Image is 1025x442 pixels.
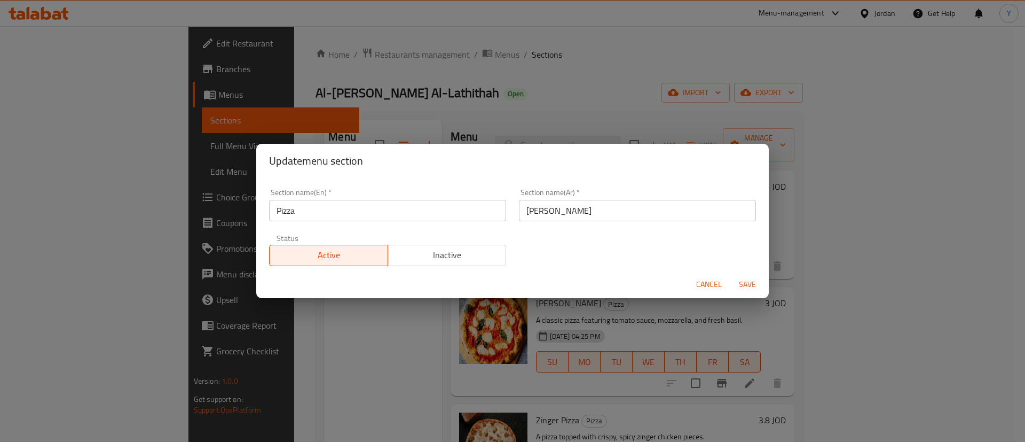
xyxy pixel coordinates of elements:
[519,200,756,221] input: Please enter section name(ar)
[269,152,756,169] h2: Update menu section
[269,200,506,221] input: Please enter section name(en)
[692,275,726,294] button: Cancel
[392,247,502,263] span: Inactive
[696,278,722,291] span: Cancel
[735,278,760,291] span: Save
[269,245,388,266] button: Active
[274,247,384,263] span: Active
[388,245,507,266] button: Inactive
[730,275,764,294] button: Save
